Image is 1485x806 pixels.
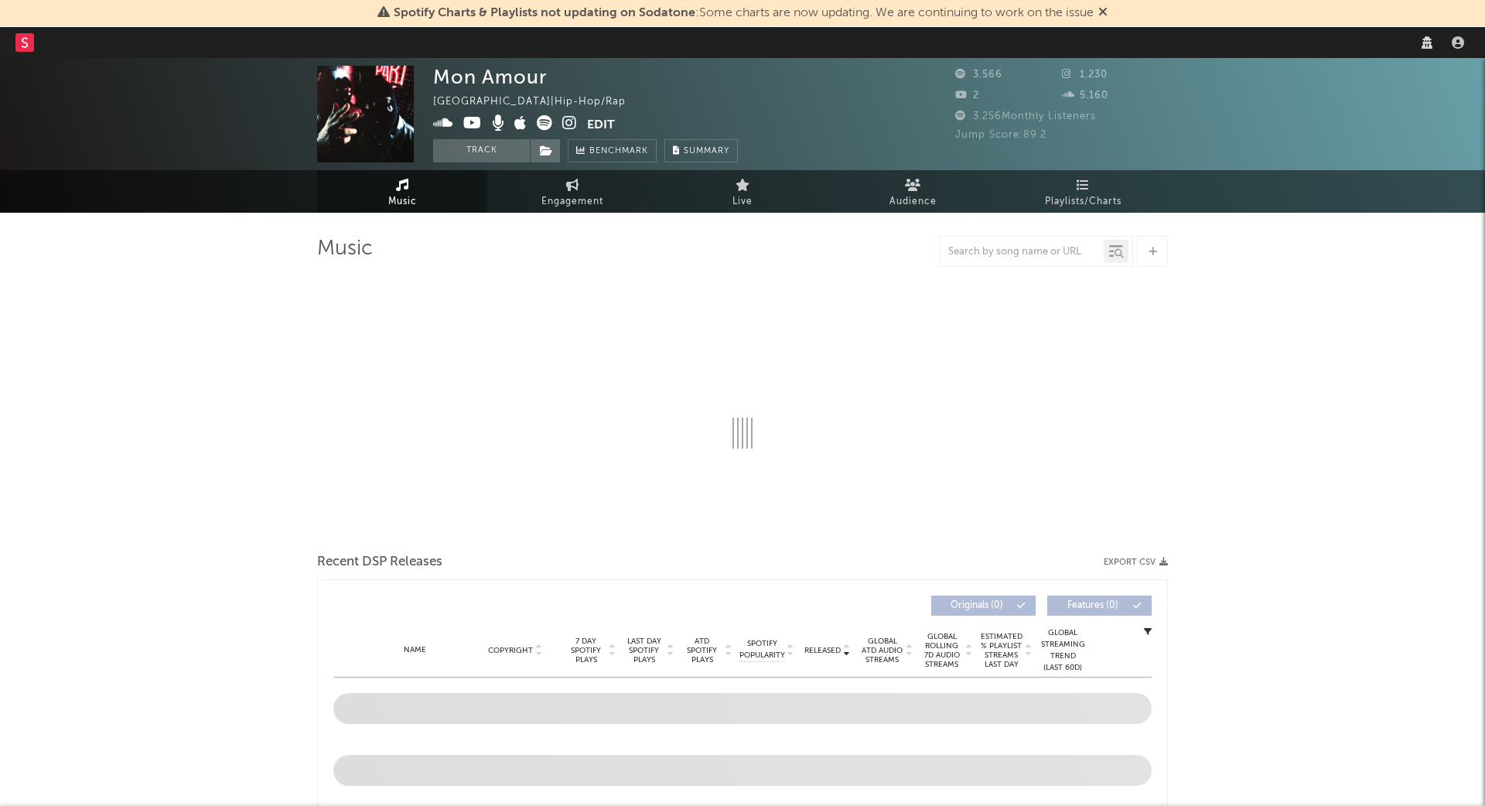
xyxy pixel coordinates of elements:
div: Name [364,644,466,656]
span: Global ATD Audio Streams [861,637,903,664]
button: Summary [664,139,738,162]
a: Benchmark [568,139,657,162]
a: Live [657,170,828,213]
span: 2 [955,91,979,101]
span: 3.566 [955,70,1002,80]
span: 1.230 [1062,70,1108,80]
button: Track [433,139,530,162]
span: Playlists/Charts [1045,193,1121,211]
span: 7 Day Spotify Plays [565,637,606,664]
span: Live [732,193,753,211]
span: Summary [684,147,729,155]
div: [GEOGRAPHIC_DATA] | Hip-Hop/Rap [433,93,643,111]
span: Estimated % Playlist Streams Last Day [980,632,1022,669]
button: Originals(0) [931,596,1036,616]
span: Last Day Spotify Plays [623,637,664,664]
button: Features(0) [1047,596,1152,616]
span: : Some charts are now updating. We are continuing to work on the issue [394,7,1094,19]
span: Dismiss [1098,7,1108,19]
input: Search by song name or URL [940,246,1104,258]
a: Audience [828,170,998,213]
button: Export CSV [1104,558,1168,567]
span: Features ( 0 ) [1057,601,1128,610]
span: Music [388,193,417,211]
span: Originals ( 0 ) [941,601,1012,610]
button: Edit [587,115,615,135]
a: Music [317,170,487,213]
a: Playlists/Charts [998,170,1168,213]
span: Audience [889,193,937,211]
span: 5.160 [1062,91,1108,101]
span: Released [804,646,841,655]
div: Global Streaming Trend (Last 60D) [1039,627,1086,674]
span: Benchmark [589,142,648,161]
span: Engagement [541,193,603,211]
span: Copyright [488,646,533,655]
span: ATD Spotify Plays [681,637,722,664]
span: 3.256 Monthly Listeners [955,111,1096,121]
span: Global Rolling 7D Audio Streams [920,632,963,669]
span: Spotify Charts & Playlists not updating on Sodatone [394,7,695,19]
div: Mon Amour [433,66,547,88]
span: Spotify Popularity [739,638,785,661]
span: Jump Score: 89.2 [955,130,1046,140]
a: Engagement [487,170,657,213]
span: Recent DSP Releases [317,553,442,572]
